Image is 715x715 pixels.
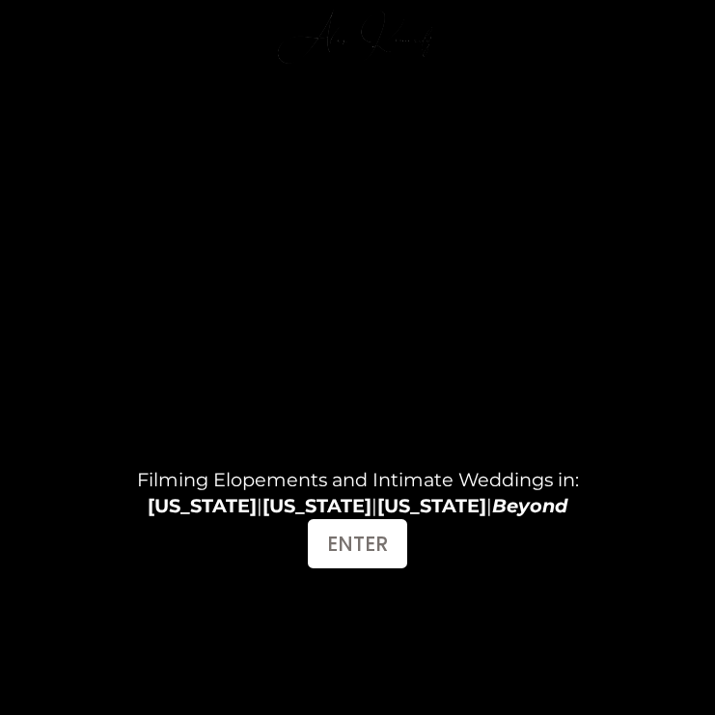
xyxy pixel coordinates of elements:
h4: Filming Elopements and Intimate Weddings in: | | | [42,467,672,518]
strong: [US_STATE] [148,494,257,517]
strong: [US_STATE] [262,494,371,517]
em: Beyond [492,494,567,517]
a: ENTER [308,519,406,568]
img: Alex Kennedy Films [273,6,442,73]
strong: [US_STATE] [377,494,486,517]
